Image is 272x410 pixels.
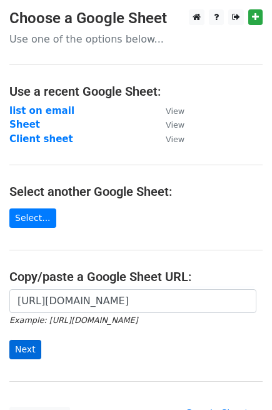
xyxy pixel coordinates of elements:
input: Next [9,340,41,359]
iframe: Chat Widget [209,350,272,410]
small: View [166,106,184,116]
small: Example: [URL][DOMAIN_NAME] [9,315,138,325]
a: View [153,133,184,145]
h4: Select another Google Sheet: [9,184,263,199]
a: View [153,105,184,116]
a: Client sheet [9,133,73,145]
a: Select... [9,208,56,228]
h3: Choose a Google Sheet [9,9,263,28]
h4: Use a recent Google Sheet: [9,84,263,99]
input: Paste your Google Sheet URL here [9,289,256,313]
p: Use one of the options below... [9,33,263,46]
small: View [166,120,184,130]
a: View [153,119,184,130]
small: View [166,135,184,144]
a: list on email [9,105,74,116]
h4: Copy/paste a Google Sheet URL: [9,269,263,284]
a: Sheet [9,119,40,130]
